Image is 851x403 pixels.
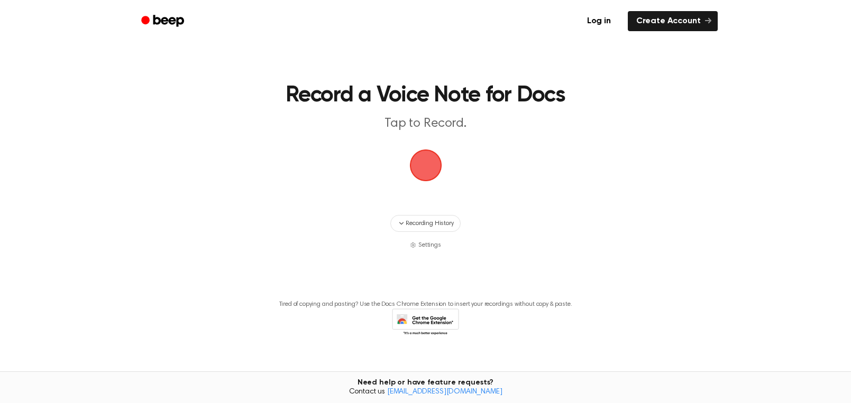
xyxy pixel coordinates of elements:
[406,219,453,228] span: Recording History
[410,240,441,250] button: Settings
[410,149,442,181] img: Beep Logo
[577,9,621,33] a: Log in
[223,115,629,133] p: Tap to Record.
[628,11,718,31] a: Create Account
[387,388,502,396] a: [EMAIL_ADDRESS][DOMAIN_NAME]
[390,215,460,232] button: Recording History
[418,240,441,250] span: Settings
[134,11,194,32] a: Beep
[279,301,572,308] p: Tired of copying and pasting? Use the Docs Chrome Extension to insert your recordings without cop...
[155,85,697,107] h1: Record a Voice Note for Docs
[6,388,845,397] span: Contact us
